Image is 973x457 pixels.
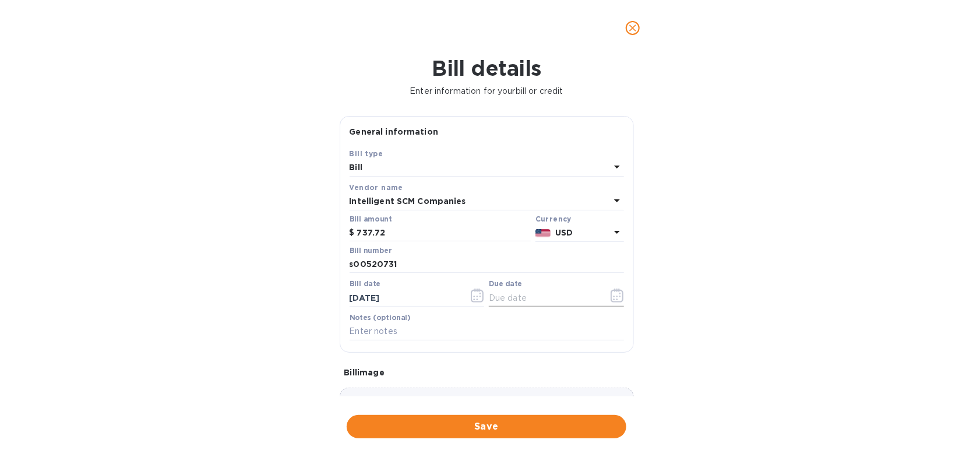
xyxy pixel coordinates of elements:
b: General information [350,127,439,136]
b: Bill [350,163,363,172]
h1: Bill details [9,56,964,80]
input: Enter bill number [350,256,624,273]
label: Bill number [350,247,392,254]
label: Notes (optional) [350,314,411,321]
p: Bill image [344,367,629,378]
img: USD [535,229,551,237]
b: Intelligent SCM Companies [350,196,466,206]
div: $ [350,224,357,242]
span: Save [356,420,617,434]
p: Enter information for your bill or credit [9,85,964,97]
input: Due date [489,289,599,307]
label: Bill date [350,281,380,288]
b: Bill type [350,149,383,158]
label: Bill amount [350,216,392,223]
input: $ Enter bill amount [357,224,531,242]
b: Vendor name [350,183,403,192]
input: Select date [350,289,460,307]
button: Save [347,415,626,438]
input: Enter notes [350,323,624,340]
b: USD [555,228,573,237]
button: close [619,14,647,42]
b: Currency [535,215,572,223]
label: Due date [489,281,522,288]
